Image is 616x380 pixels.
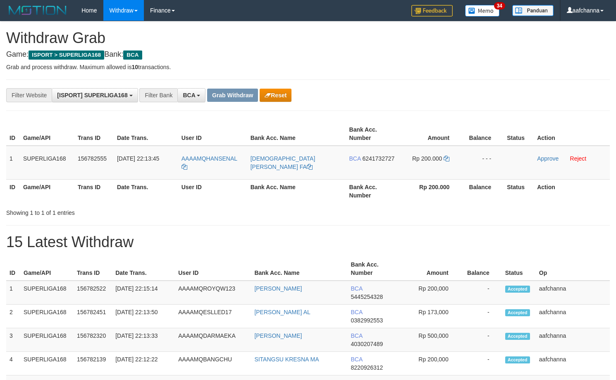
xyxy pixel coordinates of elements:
th: Balance [462,122,504,146]
span: Rp 200.000 [412,155,442,162]
td: [DATE] 22:13:33 [112,328,175,352]
th: Balance [461,257,502,281]
span: Accepted [505,356,530,363]
div: Filter Bank [139,88,177,102]
td: 1 [6,281,20,305]
span: [DATE] 22:13:45 [117,155,159,162]
th: Date Trans. [112,257,175,281]
button: Grab Withdraw [207,89,258,102]
span: AAAAMQHANSENAL [181,155,237,162]
td: aafchanna [536,281,610,305]
td: 1 [6,146,20,180]
h4: Game: Bank: [6,51,610,59]
td: AAAAMQROYQW123 [175,281,251,305]
td: Rp 500,000 [399,328,461,352]
th: Bank Acc. Number [346,122,399,146]
th: Trans ID [74,122,114,146]
td: - - - [462,146,504,180]
th: Game/API [20,179,74,203]
th: Action [534,179,610,203]
th: User ID [178,179,247,203]
th: Bank Acc. Name [251,257,347,281]
td: AAAAMQDARMAEKA [175,328,251,352]
th: Game/API [20,257,74,281]
th: ID [6,179,20,203]
img: Button%20Memo.svg [465,5,500,17]
td: - [461,305,502,328]
h1: Withdraw Grab [6,30,610,46]
th: ID [6,257,20,281]
div: Filter Website [6,88,52,102]
td: AAAAMQBANGCHU [175,352,251,375]
th: Trans ID [74,257,112,281]
th: User ID [175,257,251,281]
span: Copy 6241732727 to clipboard [362,155,394,162]
span: BCA [351,332,363,339]
span: ISPORT > SUPERLIGA168 [29,51,104,60]
th: Amount [399,257,461,281]
span: Accepted [505,333,530,340]
span: 34 [494,2,505,10]
td: SUPERLIGA168 [20,352,74,375]
th: Date Trans. [114,122,178,146]
th: Action [534,122,610,146]
span: BCA [351,285,363,292]
td: SUPERLIGA168 [20,146,74,180]
div: Showing 1 to 1 of 1 entries [6,205,251,217]
a: Approve [537,155,559,162]
td: aafchanna [536,352,610,375]
span: 156782555 [78,155,107,162]
td: - [461,328,502,352]
h1: 15 Latest Withdraw [6,234,610,250]
span: [ISPORT] SUPERLIGA168 [57,92,127,99]
td: [DATE] 22:13:50 [112,305,175,328]
span: BCA [351,356,363,363]
td: SUPERLIGA168 [20,328,74,352]
th: Status [504,122,534,146]
td: 156782522 [74,281,112,305]
span: BCA [183,92,195,99]
td: aafchanna [536,328,610,352]
th: Game/API [20,122,74,146]
td: 156782139 [74,352,112,375]
th: Balance [462,179,504,203]
img: panduan.png [512,5,554,16]
td: Rp 200,000 [399,281,461,305]
a: [PERSON_NAME] [254,285,302,292]
th: Date Trans. [114,179,178,203]
span: Copy 0382992553 to clipboard [351,317,383,324]
th: Bank Acc. Number [348,257,399,281]
a: SITANGSU KRESNA MA [254,356,319,363]
button: Reset [260,89,291,102]
a: [PERSON_NAME] AL [254,309,310,315]
a: [PERSON_NAME] [254,332,302,339]
td: 3 [6,328,20,352]
td: [DATE] 22:12:22 [112,352,175,375]
th: Bank Acc. Name [247,122,346,146]
th: Bank Acc. Name [247,179,346,203]
a: Copy 200000 to clipboard [444,155,449,162]
th: User ID [178,122,247,146]
th: Trans ID [74,179,114,203]
th: Rp 200.000 [399,179,462,203]
span: BCA [123,51,142,60]
span: Copy 5445254328 to clipboard [351,293,383,300]
td: 4 [6,352,20,375]
td: 156782320 [74,328,112,352]
td: SUPERLIGA168 [20,305,74,328]
span: Copy 8220926312 to clipboard [351,364,383,371]
th: ID [6,122,20,146]
button: [ISPORT] SUPERLIGA168 [52,88,138,102]
a: AAAAMQHANSENAL [181,155,237,170]
td: AAAAMQESLLED17 [175,305,251,328]
td: Rp 173,000 [399,305,461,328]
a: [DEMOGRAPHIC_DATA][PERSON_NAME] FA [251,155,315,170]
span: Copy 4030207489 to clipboard [351,341,383,347]
th: Bank Acc. Number [346,179,399,203]
span: BCA [351,309,363,315]
th: Status [502,257,536,281]
strong: 10 [131,64,138,70]
td: - [461,281,502,305]
span: Accepted [505,309,530,316]
td: Rp 200,000 [399,352,461,375]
